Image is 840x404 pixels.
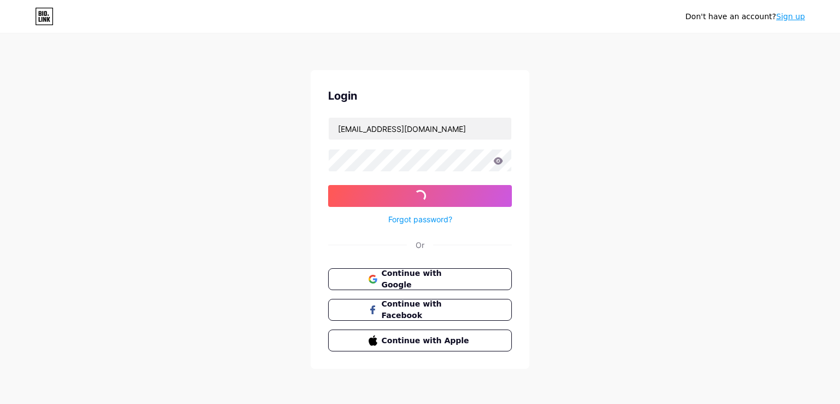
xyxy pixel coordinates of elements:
[328,88,512,104] div: Login
[328,299,512,321] button: Continue with Facebook
[388,213,452,225] a: Forgot password?
[329,118,511,140] input: Username
[416,239,424,251] div: Or
[382,335,472,347] span: Continue with Apple
[685,11,805,22] div: Don't have an account?
[382,298,472,321] span: Continue with Facebook
[776,12,805,21] a: Sign up
[328,268,512,290] button: Continue with Google
[382,268,472,291] span: Continue with Google
[328,330,512,351] button: Continue with Apple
